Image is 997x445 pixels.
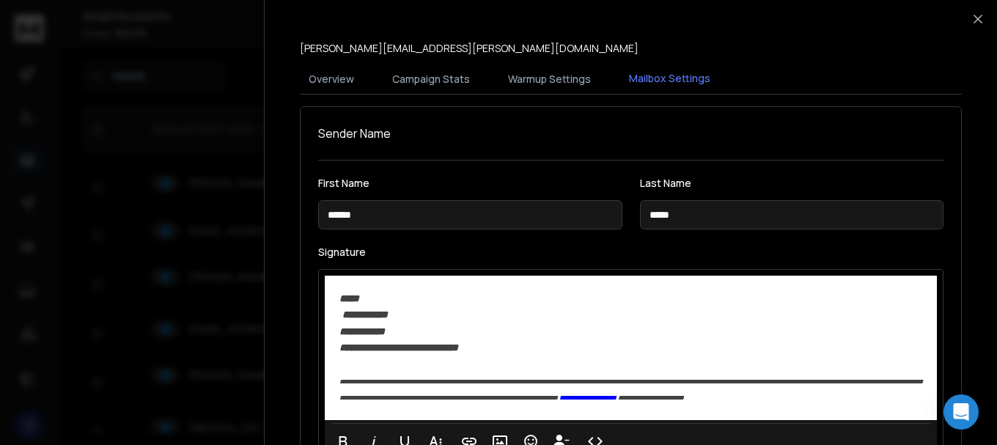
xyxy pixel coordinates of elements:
h1: Sender Name [318,125,943,142]
div: Open Intercom Messenger [943,394,979,430]
label: Last Name [640,178,944,188]
label: First Name [318,178,622,188]
button: Mailbox Settings [620,62,719,96]
button: Overview [300,63,363,95]
p: [PERSON_NAME][EMAIL_ADDRESS][PERSON_NAME][DOMAIN_NAME] [300,41,639,56]
label: Signature [318,247,943,257]
button: Warmup Settings [499,63,600,95]
button: Campaign Stats [383,63,479,95]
